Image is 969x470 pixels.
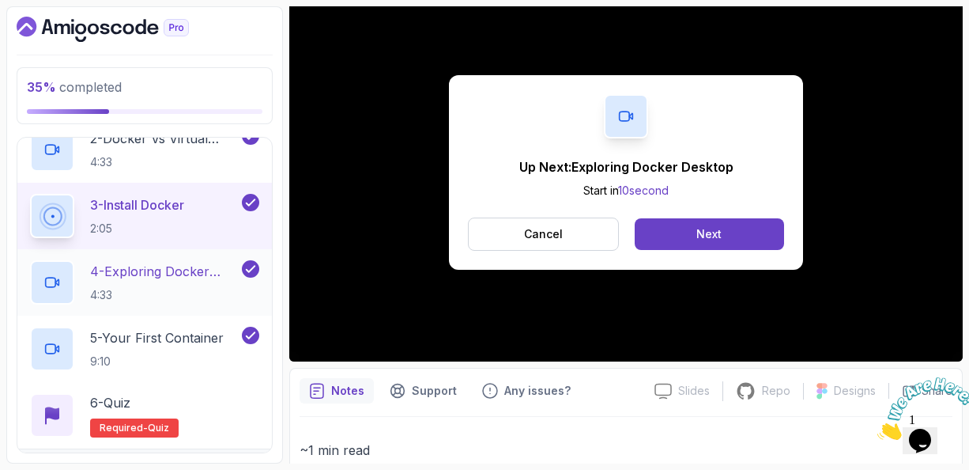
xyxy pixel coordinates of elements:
[90,393,130,412] p: 6 - Quiz
[519,183,733,199] p: Start in
[300,378,374,404] button: notes button
[90,354,224,370] p: 9:10
[635,218,784,250] button: Next
[30,260,259,305] button: 4-Exploring Docker Desktop4:33
[473,378,580,404] button: Feedback button
[100,422,148,434] span: Required-
[30,327,259,371] button: 5-Your First Container9:10
[90,221,184,237] p: 2:05
[468,218,619,251] button: Cancel
[30,194,259,238] button: 3-Install Docker2:05
[380,378,466,404] button: Support button
[27,79,56,95] span: 35 %
[90,262,239,281] p: 4 - Exploring Docker Desktop
[17,17,225,42] a: Dashboard
[618,184,669,197] span: 10 second
[30,393,259,438] button: 6-QuizRequired-quiz
[834,383,876,399] p: Designs
[90,154,239,170] p: 4:33
[90,129,239,148] p: 2 - Docker vs Virtual Machines
[90,287,239,303] p: 4:33
[90,195,184,214] p: 3 - Install Docker
[6,6,13,20] span: 1
[678,383,710,399] p: Slides
[30,127,259,172] button: 2-Docker vs Virtual Machines4:33
[519,157,733,176] p: Up Next: Exploring Docker Desktop
[412,383,457,399] p: Support
[27,79,122,95] span: completed
[90,328,224,347] p: 5 - Your First Container
[331,383,364,399] p: Notes
[871,371,969,446] iframe: chat widget
[148,422,169,434] span: quiz
[504,383,571,399] p: Any issues?
[696,226,722,242] div: Next
[300,439,952,461] p: ~1 min read
[6,6,104,69] img: Chat attention grabber
[524,226,563,242] p: Cancel
[762,383,790,399] p: Repo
